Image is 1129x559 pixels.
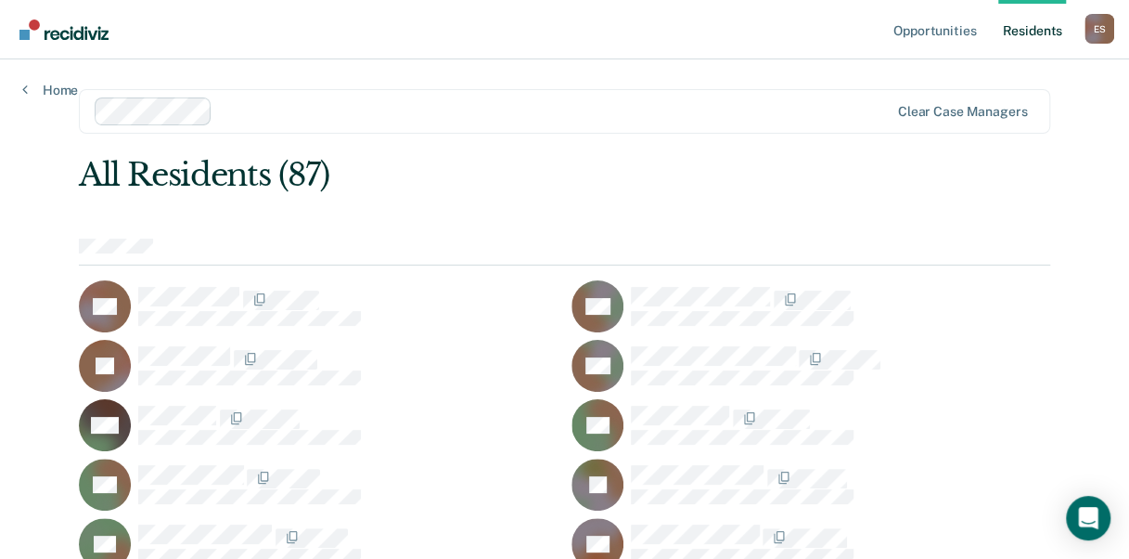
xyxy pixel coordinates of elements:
a: Home [22,82,78,98]
img: Recidiviz [19,19,109,40]
div: All Residents (87) [79,156,856,194]
div: Clear case managers [898,104,1027,120]
button: Profile dropdown button [1084,14,1114,44]
div: E S [1084,14,1114,44]
div: Open Intercom Messenger [1066,496,1110,540]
